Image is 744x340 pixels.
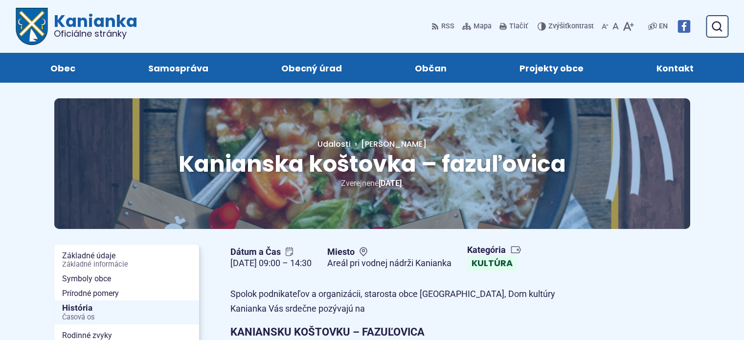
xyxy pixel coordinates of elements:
button: Tlačiť [497,16,530,37]
span: Kontakt [656,53,694,83]
p: Spolok podnikateľov a organizácii, starosta obce [GEOGRAPHIC_DATA], Dom kultúry Kanianka Vás srde... [230,287,578,317]
span: Projekty obce [519,53,584,83]
figcaption: Areál pri vodnej nádrži Kanianka [327,258,451,269]
span: História [62,300,191,324]
a: Obec [23,53,102,83]
img: Prejsť na domovskú stránku [16,8,48,45]
span: Obecný úrad [281,53,342,83]
a: Prírodné pomery [54,286,199,301]
a: Symboly obce [54,272,199,286]
span: Mapa [473,21,492,32]
span: RSS [441,21,454,32]
a: Samospráva [121,53,235,83]
span: Kategória [467,245,521,256]
span: Obec [50,53,75,83]
button: Zvýšiťkontrast [538,16,596,37]
p: Zverejnené . [86,177,659,190]
span: Miesto [327,247,451,258]
a: Občan [388,53,473,83]
span: Kanianska koštovka – fazuľovica [179,148,566,180]
span: Občan [415,53,447,83]
figcaption: [DATE] 09:00 – 14:30 [230,258,312,269]
span: Tlačiť [509,23,528,31]
a: Mapa [460,16,494,37]
span: Kanianka [48,13,137,38]
span: [PERSON_NAME] [361,138,427,150]
strong: KANIANSKU KOŠTOVKU – FAZUĽOVICA [230,326,425,338]
span: Prírodné pomery [62,286,191,301]
a: Kontakt [630,53,721,83]
span: Základné informácie [62,261,191,269]
a: HistóriaČasová os [54,300,199,324]
a: EN [657,21,670,32]
a: Projekty obce [493,53,610,83]
a: Udalosti [317,138,351,150]
span: Dátum a Čas [230,247,312,258]
a: [PERSON_NAME] [351,138,427,150]
span: kontrast [548,23,594,31]
span: [DATE] [379,179,402,188]
span: Časová os [62,314,191,321]
span: Základné údaje [62,249,191,272]
button: Zmenšiť veľkosť písma [600,16,610,37]
a: Základné údajeZákladné informácie [54,249,199,272]
span: Symboly obce [62,272,191,286]
span: EN [659,21,668,32]
button: Nastaviť pôvodnú veľkosť písma [610,16,621,37]
button: Zväčšiť veľkosť písma [621,16,636,37]
span: Oficiálne stránky [54,29,137,38]
a: Kultúra [467,255,517,271]
img: Prejsť na Facebook stránku [677,20,690,33]
span: Samospráva [148,53,208,83]
a: Obecný úrad [254,53,368,83]
span: Zvýšiť [548,22,567,30]
a: Logo Kanianka, prejsť na domovskú stránku. [16,8,137,45]
a: RSS [431,16,456,37]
